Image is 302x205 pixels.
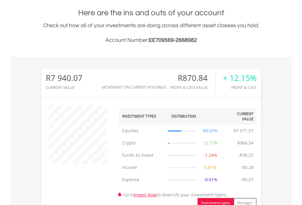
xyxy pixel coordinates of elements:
[170,86,215,90] div: Profit & Loss Value
[231,125,257,137] td: R7 071.57
[222,108,257,125] th: Current Value
[199,174,222,186] td: -0.01%
[199,125,222,137] td: 89.07%
[199,161,222,174] td: 0.01%
[199,149,222,161] td: -1.24%
[234,137,257,149] td: R966.54
[134,192,157,198] a: Invest Now
[119,149,165,161] td: Funds to Invest
[238,174,257,186] td: -R0.07
[41,36,261,45] h3: Account Number:
[235,149,257,161] td: -R98.25
[102,85,167,89] div: Movement on Current Holdings:
[46,86,82,90] div: CURRENT VALUE
[223,74,257,82] div: + 12.15%
[171,114,196,119] div: Distribution
[41,7,261,18] h1: Here are the ins and outs of your account
[46,74,82,82] div: R7 940.07
[119,108,165,125] th: Investment Types
[119,125,165,137] td: Equities
[199,137,222,149] td: 12.17%
[119,174,165,186] td: Expense
[119,137,165,149] td: Crypto
[170,74,215,82] div: R870.84
[223,86,257,90] div: Profit & Loss
[149,37,197,43] span: EE709569-2668982
[239,161,257,174] td: R0.28
[119,161,165,174] td: Income
[41,21,261,45] div: Check out how all of your investments are doing across different asset classes you hold.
